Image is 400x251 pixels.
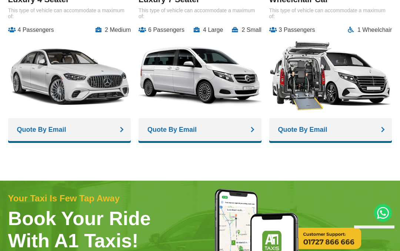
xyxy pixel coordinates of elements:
h2: Your taxi is few tap away [8,193,193,204]
li: 6 Passengers [139,27,184,33]
img: A1 Taxis Wheelchair [269,39,392,113]
li: 2 Medium [95,27,131,33]
p: This type of vehicle can accommodate a maximum of: [139,7,261,19]
li: 4 Large [193,27,223,33]
a: Quote By Email [269,118,392,141]
p: This type of vehicle can accommodate a maximum of: [269,7,392,19]
a: Quote By Email [8,118,131,141]
img: A1 Taxis MPV+ [8,39,131,113]
li: 1 Wheelchair [348,27,392,33]
iframe: chat widget [351,225,394,245]
li: 4 Passengers [8,27,54,33]
img: A1 Taxis 16 Seater Car [139,39,261,113]
p: This type of vehicle can accommodate a maximum of: [8,7,131,19]
li: 3 Passengers [269,27,315,33]
a: Quote By Email [139,118,261,141]
li: 2 Small [232,27,261,33]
